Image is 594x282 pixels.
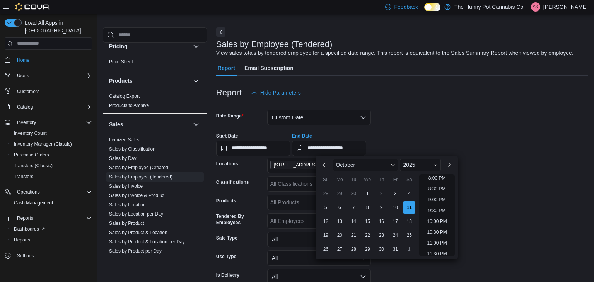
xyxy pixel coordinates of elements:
[14,56,32,65] a: Home
[14,187,92,197] span: Operations
[403,187,415,200] div: day-4
[14,71,32,80] button: Users
[103,135,207,259] div: Sales
[11,129,50,138] a: Inventory Count
[424,3,440,11] input: Dark Mode
[216,235,237,241] label: Sale Type
[319,159,331,171] button: Previous Month
[216,141,290,156] input: Press the down key to open a popover containing a calendar.
[109,202,146,207] a: Sales by Location
[361,173,374,186] div: We
[375,187,387,200] div: day-2
[11,172,92,181] span: Transfers
[109,230,167,235] a: Sales by Product & Location
[109,42,190,50] button: Pricing
[319,243,332,255] div: day-26
[403,229,415,241] div: day-25
[319,201,332,214] div: day-5
[2,250,95,261] button: Settings
[14,173,33,180] span: Transfers
[5,51,92,282] nav: Complex example
[424,238,450,248] li: 11:00 PM
[14,71,92,80] span: Users
[216,133,238,139] label: Start Date
[11,161,56,170] a: Transfers (Classic)
[319,215,332,228] div: day-12
[109,165,170,171] span: Sales by Employee (Created)
[270,161,329,169] span: 2173 Yonge St
[319,229,332,241] div: day-19
[11,235,92,245] span: Reports
[109,239,185,245] a: Sales by Product & Location per Day
[347,215,360,228] div: day-14
[109,59,133,65] span: Price Sheet
[389,243,401,255] div: day-31
[424,249,450,258] li: 11:30 PM
[14,130,47,136] span: Inventory Count
[109,121,190,128] button: Sales
[2,117,95,128] button: Inventory
[14,118,92,127] span: Inventory
[14,163,53,169] span: Transfers (Classic)
[375,215,387,228] div: day-16
[14,214,92,223] span: Reports
[14,87,43,96] a: Customers
[17,88,39,95] span: Customers
[17,189,40,195] span: Operations
[15,3,50,11] img: Cova
[109,102,149,109] span: Products to Archive
[103,92,207,113] div: Products
[2,54,95,66] button: Home
[333,229,346,241] div: day-20
[347,187,360,200] div: day-30
[109,77,133,85] h3: Products
[109,183,143,189] span: Sales by Invoice
[109,229,167,236] span: Sales by Product & Location
[216,253,236,260] label: Use Type
[17,104,33,110] span: Catalog
[375,229,387,241] div: day-23
[347,201,360,214] div: day-7
[103,57,207,70] div: Pricing
[319,173,332,186] div: Su
[2,187,95,197] button: Operations
[389,187,401,200] div: day-3
[109,221,144,226] a: Sales by Product
[14,102,36,112] button: Catalog
[17,73,29,79] span: Users
[109,146,155,152] span: Sales by Classification
[8,234,95,245] button: Reports
[11,224,92,234] span: Dashboards
[11,161,92,170] span: Transfers (Classic)
[333,187,346,200] div: day-29
[216,113,244,119] label: Date Range
[375,173,387,186] div: Th
[361,243,374,255] div: day-29
[267,232,371,247] button: All
[347,243,360,255] div: day-28
[403,201,415,214] div: day-11
[14,152,49,158] span: Purchase Orders
[109,93,140,99] span: Catalog Export
[216,179,249,185] label: Classifications
[14,187,43,197] button: Operations
[109,183,143,189] a: Sales by Invoice
[14,87,92,96] span: Customers
[109,248,162,254] a: Sales by Product per Day
[191,42,201,51] button: Pricing
[424,217,450,226] li: 10:00 PM
[292,141,366,156] input: Press the down key to enter a popover containing a calendar. Press the escape key to close the po...
[347,229,360,241] div: day-21
[425,184,449,194] li: 8:30 PM
[8,171,95,182] button: Transfers
[8,160,95,171] button: Transfers (Classic)
[8,128,95,139] button: Inventory Count
[375,243,387,255] div: day-30
[109,174,172,180] a: Sales by Employee (Tendered)
[389,173,401,186] div: Fr
[11,150,92,160] span: Purchase Orders
[216,40,333,49] h3: Sales by Employee (Tendered)
[244,60,294,76] span: Email Subscription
